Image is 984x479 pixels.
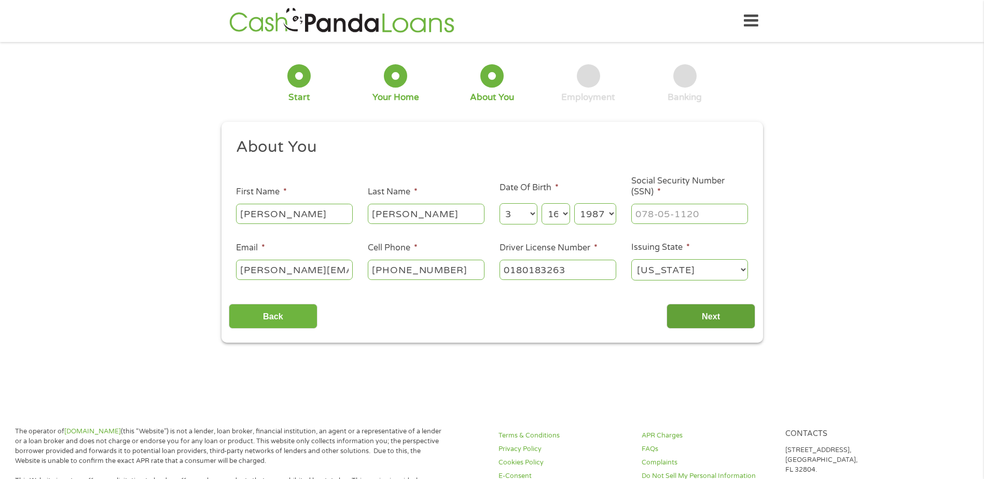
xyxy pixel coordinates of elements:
[631,176,748,198] label: Social Security Number (SSN)
[668,92,702,103] div: Banking
[631,242,690,253] label: Issuing State
[64,427,121,435] a: [DOMAIN_NAME]
[368,204,484,223] input: Smith
[642,431,772,441] a: APR Charges
[368,187,418,198] label: Last Name
[500,243,598,253] label: Driver License Number
[498,458,629,468] a: Cookies Policy
[368,243,418,253] label: Cell Phone
[236,243,265,253] label: Email
[372,92,419,103] div: Your Home
[236,137,740,158] h2: About You
[642,458,772,468] a: Complaints
[236,260,353,279] input: john@gmail.com
[667,304,755,329] input: Next
[642,444,772,454] a: FAQs
[226,6,458,36] img: GetLoanNow Logo
[498,431,629,441] a: Terms & Conditions
[498,444,629,454] a: Privacy Policy
[785,445,916,475] p: [STREET_ADDRESS], [GEOGRAPHIC_DATA], FL 32804.
[15,427,446,466] p: The operator of (this “Website”) is not a lender, loan broker, financial institution, an agent or...
[236,204,353,223] input: John
[500,182,559,193] label: Date Of Birth
[236,187,287,198] label: First Name
[368,260,484,279] input: (541) 754-3010
[785,429,916,439] h4: Contacts
[470,92,514,103] div: About You
[631,204,748,223] input: 078-05-1120
[229,304,317,329] input: Back
[561,92,615,103] div: Employment
[288,92,310,103] div: Start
